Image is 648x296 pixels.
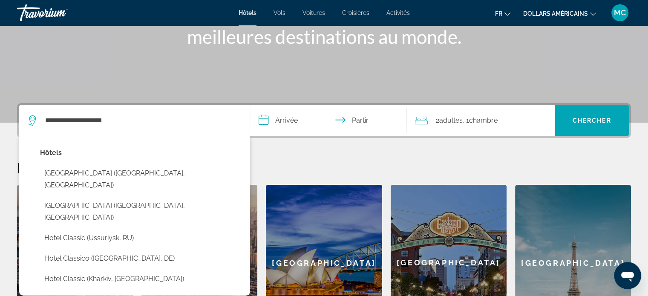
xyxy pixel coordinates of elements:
button: Select hotel: Hotel Classico (Twistringen, DE) [40,250,242,267]
font: , 1 [462,116,469,124]
button: Changer de devise [523,7,596,20]
button: Select hotel: Hotel Clarean (Naples, IT) [40,198,242,226]
button: Select hotel: Hotel Classic Hill View (Uttarkashi, IN) [40,165,242,193]
p: Hotel options [40,147,242,159]
div: Destination search results [19,134,250,296]
button: Voyageurs : 2 adultes, 0 enfants [406,105,555,136]
font: Vous aidez à trouver et réserver les meilleures destinations au monde. [182,3,466,48]
button: Recherche [555,105,629,136]
iframe: Bouton de lancement de la fenêtre de messagerie [614,262,641,289]
button: Select hotel: Hotel Classic (Kharkiv, UA) [40,271,242,287]
a: Travorium [17,2,102,24]
button: Sélectionnez la date d'arrivée et de départ [250,105,407,136]
button: Changer de langue [495,7,510,20]
font: 2 [435,116,439,124]
input: Rechercher une destination hôtelière [44,114,237,127]
button: Select hotel: Hotel Classic (Ussuriysk, RU) [40,230,242,246]
a: Activités [386,9,410,16]
button: Menu utilisateur [609,4,631,22]
font: dollars américains [523,10,588,17]
a: Hôtels [239,9,256,16]
font: Chambre [469,116,497,124]
h2: Destinations en vedette [17,159,631,176]
a: Voitures [302,9,325,16]
font: MC [614,8,626,17]
a: Vols [274,9,285,16]
a: Croisières [342,9,369,16]
font: Chercher [573,117,611,124]
font: fr [495,10,502,17]
div: Widget de recherche [19,105,629,136]
font: adultes [439,116,462,124]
